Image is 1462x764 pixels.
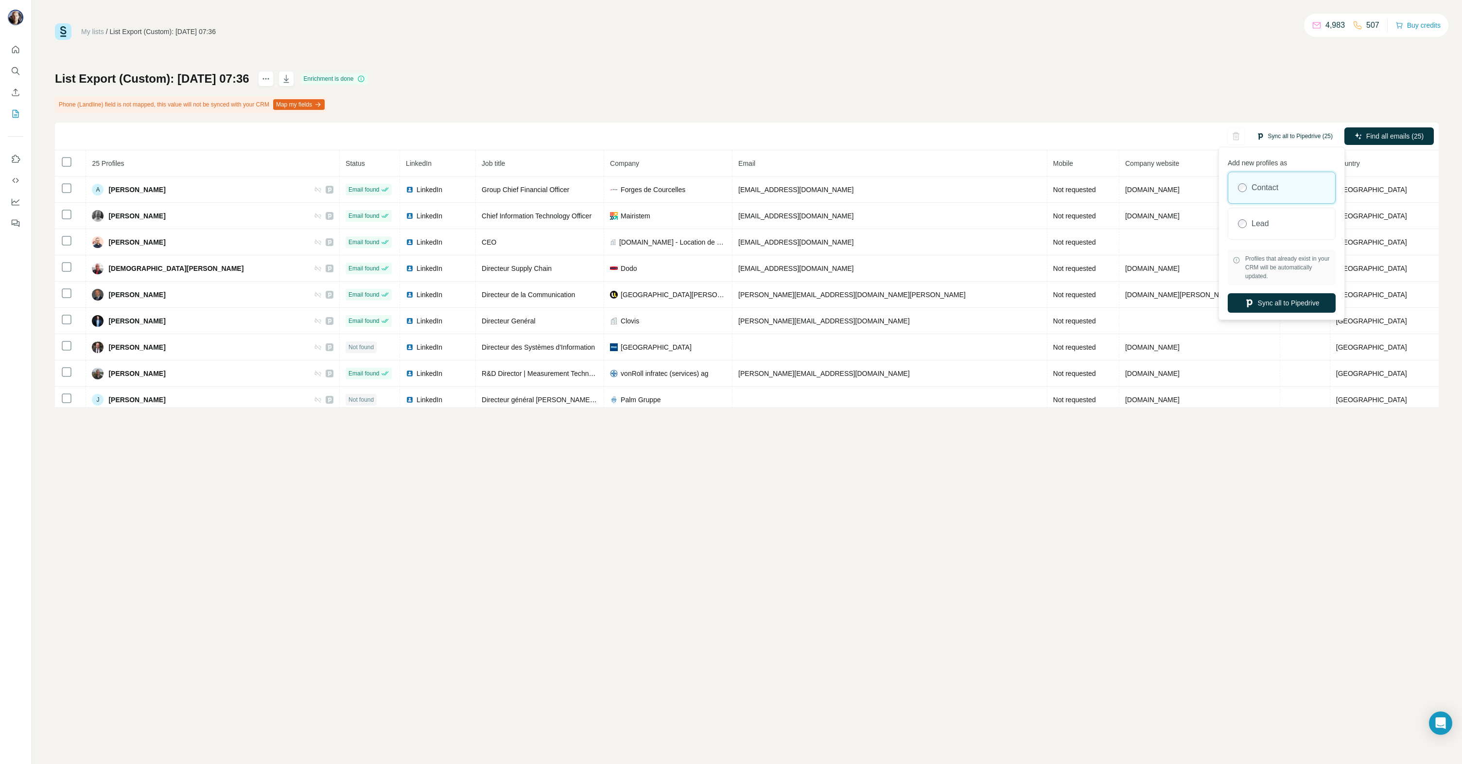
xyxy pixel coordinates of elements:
[1125,370,1180,377] span: [DOMAIN_NAME]
[1053,238,1096,246] span: Not requested
[1336,317,1407,325] span: [GEOGRAPHIC_DATA]
[1336,265,1407,272] span: [GEOGRAPHIC_DATA]
[81,28,104,36] a: My lists
[1336,186,1407,194] span: [GEOGRAPHIC_DATA]
[106,27,108,36] li: /
[1245,254,1331,281] span: Profiles that already exist in your CRM will be automatically updated.
[482,396,604,404] span: Directeur général [PERSON_NAME] sas
[610,343,618,351] img: company-logo
[8,62,23,80] button: Search
[417,264,442,273] span: LinkedIn
[417,369,442,378] span: LinkedIn
[417,290,442,300] span: LinkedIn
[417,316,442,326] span: LinkedIn
[406,265,414,272] img: LinkedIn logo
[8,41,23,58] button: Quick start
[8,214,23,232] button: Feedback
[346,160,365,167] span: Status
[621,264,637,273] span: Dodo
[92,394,104,406] div: J
[1228,154,1336,168] p: Add new profiles as
[110,27,216,36] div: List Export (Custom): [DATE] 07:36
[258,71,274,87] button: actions
[482,238,496,246] span: CEO
[738,160,755,167] span: Email
[1366,19,1379,31] p: 507
[621,369,709,378] span: vonRoll infratec (services) ag
[610,160,639,167] span: Company
[1053,291,1096,299] span: Not requested
[482,160,505,167] span: Job title
[1053,160,1073,167] span: Mobile
[1053,317,1096,325] span: Not requested
[1429,711,1452,735] div: Open Intercom Messenger
[417,395,442,405] span: LinkedIn
[1252,218,1269,230] label: Lead
[610,370,618,377] img: company-logo
[1053,370,1096,377] span: Not requested
[482,212,592,220] span: Chief Information Technology Officer
[108,264,244,273] span: [DEMOGRAPHIC_DATA][PERSON_NAME]
[619,237,726,247] span: [DOMAIN_NAME] - Location de PhotoBooth
[610,186,618,194] img: company-logo
[738,212,853,220] span: [EMAIL_ADDRESS][DOMAIN_NAME]
[738,265,853,272] span: [EMAIL_ADDRESS][DOMAIN_NAME]
[1053,343,1096,351] span: Not requested
[610,291,618,299] img: company-logo
[1053,186,1096,194] span: Not requested
[406,160,432,167] span: LinkedIn
[417,342,442,352] span: LinkedIn
[482,186,569,194] span: Group Chief Financial Officer
[8,172,23,189] button: Use Surfe API
[8,150,23,168] button: Use Surfe on LinkedIn
[482,370,610,377] span: R&D Director | Measurement Technologies
[417,237,442,247] span: LinkedIn
[406,370,414,377] img: LinkedIn logo
[621,316,639,326] span: Clovis
[610,267,618,270] img: company-logo
[621,185,685,195] span: Forges de Courcelles
[621,342,692,352] span: [GEOGRAPHIC_DATA]
[92,315,104,327] img: Avatar
[1336,343,1407,351] span: [GEOGRAPHIC_DATA]
[1252,182,1278,194] label: Contact
[1250,129,1340,143] button: Sync all to Pipedrive (25)
[406,343,414,351] img: LinkedIn logo
[621,290,726,300] span: [GEOGRAPHIC_DATA][PERSON_NAME]
[108,185,165,195] span: [PERSON_NAME]
[348,212,379,220] span: Email found
[1125,186,1180,194] span: [DOMAIN_NAME]
[406,291,414,299] img: LinkedIn logo
[621,211,650,221] span: Mairistem
[55,96,327,113] div: Phone (Landline) field is not mapped, this value will not be synced with your CRM
[610,396,618,404] img: company-logo
[92,341,104,353] img: Avatar
[8,10,23,25] img: Avatar
[621,395,661,405] span: Palm Gruppe
[1125,212,1180,220] span: [DOMAIN_NAME]
[1125,265,1180,272] span: [DOMAIN_NAME]
[1125,396,1180,404] span: [DOMAIN_NAME]
[273,99,325,110] button: Map my fields
[108,369,165,378] span: [PERSON_NAME]
[406,396,414,404] img: LinkedIn logo
[482,343,595,351] span: Directeur des Systèmes d'Information
[406,317,414,325] img: LinkedIn logo
[92,184,104,195] div: A
[108,342,165,352] span: [PERSON_NAME]
[108,395,165,405] span: [PERSON_NAME]
[108,237,165,247] span: [PERSON_NAME]
[92,289,104,301] img: Avatar
[1336,291,1407,299] span: [GEOGRAPHIC_DATA]
[1336,396,1407,404] span: [GEOGRAPHIC_DATA]
[92,368,104,379] img: Avatar
[1336,238,1407,246] span: [GEOGRAPHIC_DATA]
[92,160,124,167] span: 25 Profiles
[1395,18,1441,32] button: Buy credits
[482,317,536,325] span: Directeur Genéral
[348,317,379,325] span: Email found
[1336,212,1407,220] span: [GEOGRAPHIC_DATA]
[1125,160,1179,167] span: Company website
[8,193,23,211] button: Dashboard
[406,186,414,194] img: LinkedIn logo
